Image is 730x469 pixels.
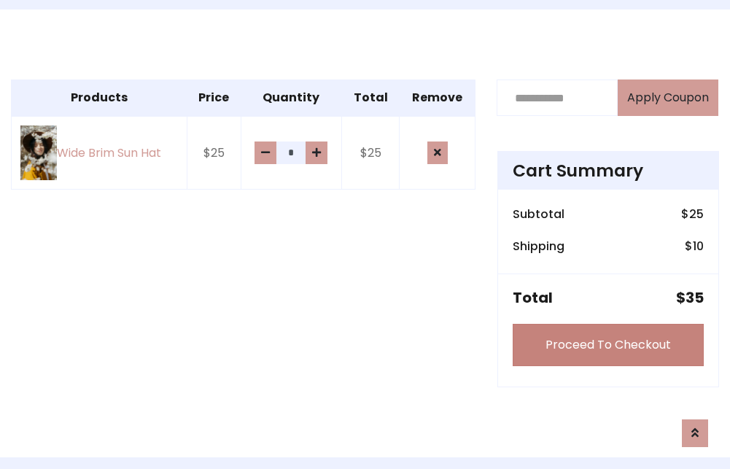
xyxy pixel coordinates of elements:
[686,287,704,308] span: 35
[676,289,704,306] h5: $
[689,206,704,222] span: 25
[513,207,564,221] h6: Subtotal
[400,80,475,117] th: Remove
[693,238,704,255] span: 10
[513,160,704,181] h4: Cart Summary
[681,207,704,221] h6: $
[513,239,564,253] h6: Shipping
[618,80,718,116] button: Apply Coupon
[513,324,704,366] a: Proceed To Checkout
[341,80,400,117] th: Total
[187,80,241,117] th: Price
[513,289,553,306] h5: Total
[341,116,400,190] td: $25
[20,125,178,180] a: Wide Brim Sun Hat
[241,80,341,117] th: Quantity
[12,80,187,117] th: Products
[685,239,704,253] h6: $
[187,116,241,190] td: $25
